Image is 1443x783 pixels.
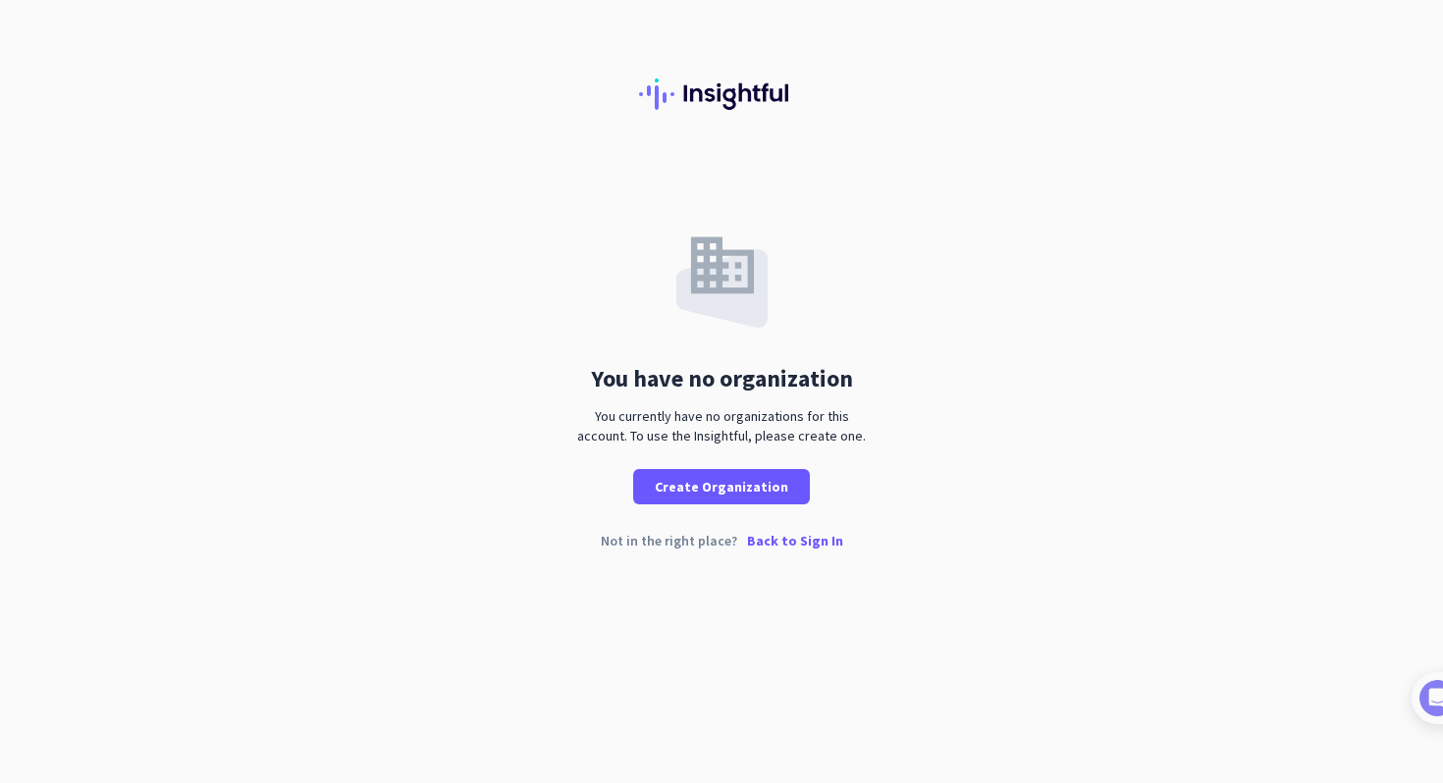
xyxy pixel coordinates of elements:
[639,78,804,110] img: Insightful
[747,534,843,548] p: Back to Sign In
[633,469,810,504] button: Create Organization
[655,477,788,496] span: Create Organization
[569,406,874,445] div: You currently have no organizations for this account. To use the Insightful, please create one.
[591,367,853,391] div: You have no organization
